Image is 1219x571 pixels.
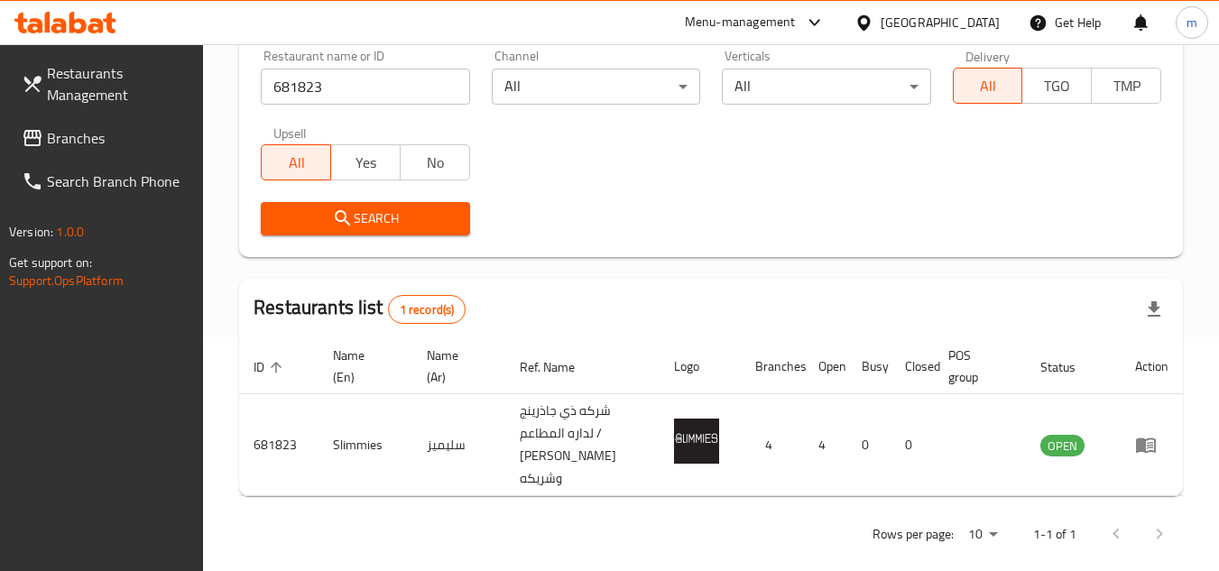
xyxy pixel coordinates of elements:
[273,126,307,139] label: Upsell
[961,73,1016,99] span: All
[261,69,469,105] input: Search for restaurant name or ID..
[891,339,934,394] th: Closed
[389,301,466,318] span: 1 record(s)
[1040,356,1099,378] span: Status
[520,356,598,378] span: Ref. Name
[891,394,934,496] td: 0
[1030,73,1085,99] span: TGO
[9,269,124,292] a: Support.OpsPlatform
[1021,68,1092,104] button: TGO
[492,69,700,105] div: All
[873,523,954,546] p: Rows per page:
[330,144,401,180] button: Yes
[953,68,1023,104] button: All
[1091,68,1161,104] button: TMP
[685,12,796,33] div: Menu-management
[1040,435,1085,456] div: OPEN
[239,394,319,496] td: 681823
[1099,73,1154,99] span: TMP
[505,394,660,496] td: شركه ذي جاذرينج لداره المطاعم / [PERSON_NAME] وشريكه
[254,294,466,324] h2: Restaurants list
[388,295,466,324] div: Total records count
[333,345,391,388] span: Name (En)
[275,207,455,230] span: Search
[961,521,1004,548] div: Rows per page:
[408,150,463,176] span: No
[269,150,324,176] span: All
[804,394,847,496] td: 4
[847,394,891,496] td: 0
[1040,436,1085,456] span: OPEN
[965,50,1011,62] label: Delivery
[47,170,189,192] span: Search Branch Phone
[7,160,204,203] a: Search Branch Phone
[7,51,204,116] a: Restaurants Management
[400,144,470,180] button: No
[338,150,393,176] span: Yes
[1135,434,1168,456] div: Menu
[1132,288,1176,331] div: Export file
[261,202,469,235] button: Search
[254,356,288,378] span: ID
[847,339,891,394] th: Busy
[722,69,930,105] div: All
[674,419,719,464] img: Slimmies
[1187,13,1197,32] span: m
[7,116,204,160] a: Branches
[427,345,484,388] span: Name (Ar)
[412,394,505,496] td: سليميز
[47,62,189,106] span: Restaurants Management
[741,394,804,496] td: 4
[9,251,92,274] span: Get support on:
[660,339,741,394] th: Logo
[47,127,189,149] span: Branches
[9,220,53,244] span: Version:
[1121,339,1183,394] th: Action
[261,144,331,180] button: All
[741,339,804,394] th: Branches
[239,339,1183,496] table: enhanced table
[1033,523,1076,546] p: 1-1 of 1
[56,220,84,244] span: 1.0.0
[881,13,1000,32] div: [GEOGRAPHIC_DATA]
[319,394,412,496] td: Slimmies
[948,345,1004,388] span: POS group
[804,339,847,394] th: Open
